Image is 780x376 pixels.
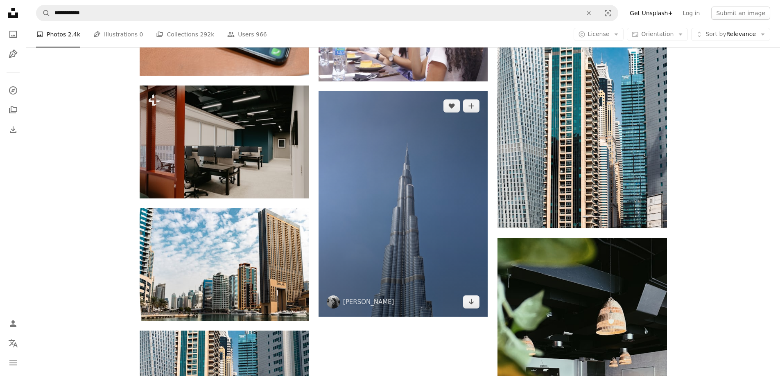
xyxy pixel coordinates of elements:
a: Users 966 [227,21,267,47]
button: Language [5,335,21,351]
span: 292k [200,30,214,39]
span: Sort by [705,31,726,37]
img: an empty office with desks and chairs [140,86,309,198]
a: Get Unsplash+ [625,7,678,20]
span: 0 [140,30,143,39]
a: grey high rise tower [319,200,488,207]
img: Go to Zheni Yaneva's profile [327,295,340,308]
a: [PERSON_NAME] [343,298,394,306]
span: Relevance [705,30,756,38]
button: Add to Collection [463,99,479,113]
span: 966 [256,30,267,39]
button: Visual search [598,5,618,21]
button: Clear [580,5,598,21]
a: Download [463,295,479,308]
a: Home — Unsplash [5,5,21,23]
button: Search Unsplash [36,5,50,21]
a: Illustrations [5,46,21,62]
a: Collections 292k [156,21,214,47]
a: Log in [678,7,705,20]
span: Orientation [641,31,674,37]
button: Like [443,99,460,113]
a: Collections [5,102,21,118]
a: a large body of water in front of tall buildings [140,261,309,268]
button: License [574,28,624,41]
a: Explore [5,82,21,99]
button: Submit an image [711,7,770,20]
a: Photos [5,26,21,43]
a: an empty office with desks and chairs [140,138,309,145]
button: Orientation [627,28,688,41]
span: License [588,31,610,37]
button: Sort byRelevance [691,28,770,41]
a: a group of tall buildings in a city [497,97,667,105]
img: a large body of water in front of tall buildings [140,208,309,321]
form: Find visuals sitewide [36,5,618,21]
a: Log in / Sign up [5,315,21,332]
button: Menu [5,355,21,371]
img: grey high rise tower [319,91,488,317]
a: Download History [5,122,21,138]
a: Illustrations 0 [93,21,143,47]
